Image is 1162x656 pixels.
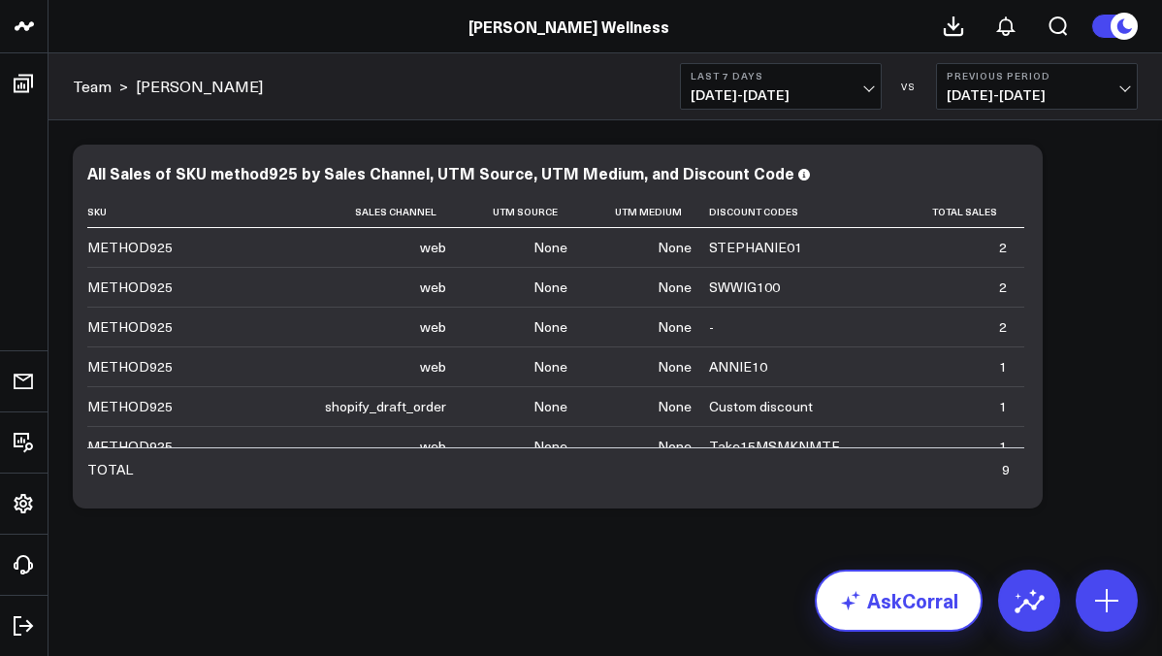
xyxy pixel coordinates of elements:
[709,238,802,257] div: STEPHANIE01
[420,437,446,456] div: web
[658,437,692,456] div: None
[658,238,692,257] div: None
[87,437,173,456] div: METHOD925
[709,357,767,377] div: ANNIE10
[533,278,567,297] div: None
[87,460,133,479] div: TOTAL
[691,87,871,103] span: [DATE] - [DATE]
[658,357,692,377] div: None
[533,317,567,337] div: None
[533,238,567,257] div: None
[87,317,173,337] div: METHOD925
[87,162,794,183] div: All Sales of SKU method925 by Sales Channel, UTM Source, UTM Medium, and Discount Code
[136,76,263,97] a: [PERSON_NAME]
[947,87,1127,103] span: [DATE] - [DATE]
[420,278,446,297] div: web
[464,196,585,228] th: Utm Source
[281,196,464,228] th: Sales Channel
[999,437,1007,456] div: 1
[325,397,446,416] div: shopify_draft_order
[691,70,871,82] b: Last 7 Days
[87,357,173,377] div: METHOD925
[87,397,173,416] div: METHOD925
[999,278,1007,297] div: 2
[709,196,903,228] th: Discount Codes
[891,81,926,92] div: VS
[420,317,446,337] div: web
[903,196,1024,228] th: Total Sales
[709,317,714,337] div: -
[87,278,173,297] div: METHOD925
[658,397,692,416] div: None
[680,63,882,110] button: Last 7 Days[DATE]-[DATE]
[533,437,567,456] div: None
[73,76,128,97] div: >
[815,570,983,632] a: AskCorral
[533,357,567,377] div: None
[658,278,692,297] div: None
[947,70,1127,82] b: Previous Period
[585,196,709,228] th: Utm Medium
[1002,460,1010,479] div: 9
[999,317,1007,337] div: 2
[73,76,112,97] a: Team
[87,238,173,257] div: METHOD925
[420,238,446,257] div: web
[999,397,1007,416] div: 1
[999,357,1007,377] div: 1
[999,238,1007,257] div: 2
[533,397,567,416] div: None
[468,16,669,37] a: [PERSON_NAME] Wellness
[87,196,281,228] th: Sku
[658,317,692,337] div: None
[420,357,446,377] div: web
[709,437,839,456] div: Take15MSMKNMTF
[709,278,780,297] div: SWWIG100
[936,63,1138,110] button: Previous Period[DATE]-[DATE]
[709,397,813,416] div: Custom discount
